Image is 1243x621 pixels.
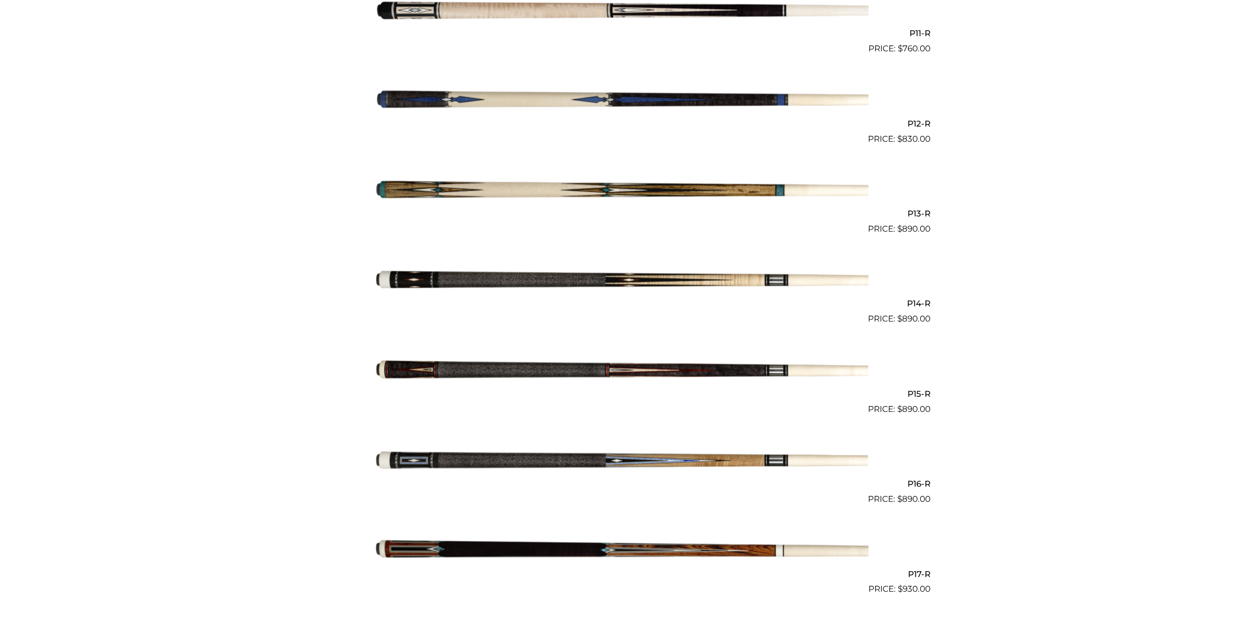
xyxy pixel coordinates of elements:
[897,134,902,144] span: $
[897,404,930,414] bdi: 890.00
[313,565,930,583] h2: P17-R
[313,59,930,145] a: P12-R $830.00
[897,224,930,234] bdi: 890.00
[897,494,930,504] bdi: 890.00
[313,329,930,415] a: P15-R $890.00
[375,150,868,232] img: P13-R
[313,295,930,313] h2: P14-R
[898,584,930,594] bdi: 930.00
[313,150,930,236] a: P13-R $890.00
[898,43,930,53] bdi: 760.00
[375,59,868,141] img: P12-R
[313,239,930,325] a: P14-R $890.00
[313,205,930,223] h2: P13-R
[898,584,903,594] span: $
[897,224,902,234] span: $
[897,314,930,323] bdi: 890.00
[375,239,868,321] img: P14-R
[375,510,868,592] img: P17-R
[898,43,903,53] span: $
[375,329,868,411] img: P15-R
[313,510,930,596] a: P17-R $930.00
[313,114,930,132] h2: P12-R
[313,24,930,43] h2: P11-R
[375,420,868,502] img: P16-R
[897,134,930,144] bdi: 830.00
[313,385,930,403] h2: P15-R
[897,494,902,504] span: $
[897,314,902,323] span: $
[313,420,930,506] a: P16-R $890.00
[897,404,902,414] span: $
[313,475,930,493] h2: P16-R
